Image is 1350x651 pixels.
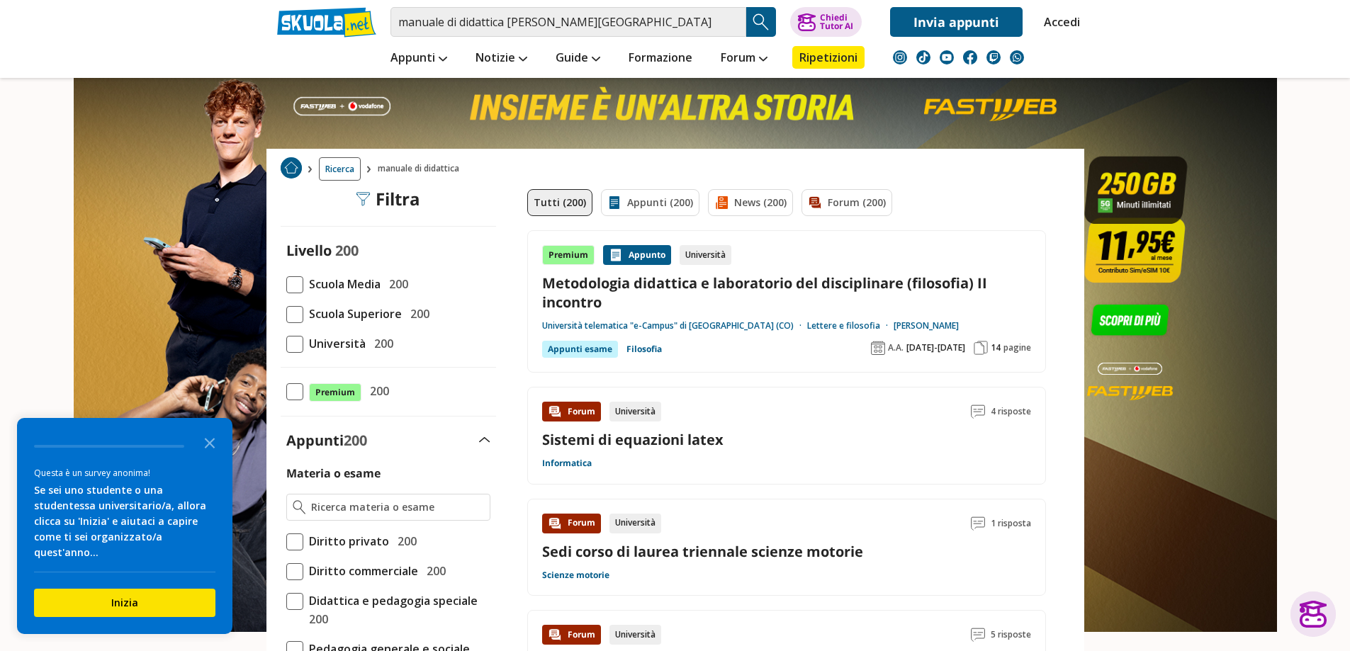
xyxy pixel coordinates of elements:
[963,50,977,64] img: facebook
[792,46,865,69] a: Ripetizioni
[542,273,1031,312] a: Metodologia didattica e laboratorio del disciplinare (filosofia) II incontro
[542,430,724,449] a: Sistemi di equazioni latex
[293,500,306,514] img: Ricerca materia o esame
[609,625,661,645] div: Università
[344,431,367,450] span: 200
[708,189,793,216] a: News (200)
[335,241,359,260] span: 200
[319,157,361,181] a: Ricerca
[916,50,930,64] img: tiktok
[303,591,478,610] span: Didattica e pedagogia speciale
[906,342,965,353] span: [DATE]-[DATE]
[626,341,662,358] a: Filosofia
[542,458,592,469] a: Informatica
[356,192,370,206] img: Filtra filtri mobile
[820,13,853,30] div: Chiedi Tutor AI
[286,241,332,260] label: Livello
[542,341,618,358] div: Appunti esame
[281,157,302,179] img: Home
[196,428,224,456] button: Close the survey
[472,46,531,72] a: Notizie
[383,275,408,293] span: 200
[34,466,215,480] div: Questa è un survey anonima!
[309,383,361,402] span: Premium
[542,514,601,533] div: Forum
[392,532,417,550] span: 200
[807,320,894,332] a: Lettere e filosofia
[971,404,985,419] img: Commenti lettura
[281,157,302,181] a: Home
[542,320,807,332] a: Università telematica "e-Campus" di [GEOGRAPHIC_DATA] (CO)
[974,341,988,355] img: Pagine
[746,7,776,37] button: Search Button
[364,382,389,400] span: 200
[34,482,215,560] div: Se sei uno studente o una studentessa universitario/a, allora clicca su 'Inizia' e aiutaci a capi...
[1010,50,1024,64] img: WhatsApp
[750,11,772,33] img: Cerca appunti, riassunti o versioni
[303,532,389,550] span: Diritto privato
[405,305,429,323] span: 200
[542,625,601,645] div: Forum
[311,500,483,514] input: Ricerca materia o esame
[17,418,232,634] div: Survey
[369,334,393,353] span: 200
[303,562,418,580] span: Diritto commerciale
[894,320,959,332] a: [PERSON_NAME]
[527,189,592,216] a: Tutti (200)
[303,275,381,293] span: Scuola Media
[390,7,746,37] input: Cerca appunti, riassunti o versioni
[986,50,1001,64] img: twitch
[801,189,892,216] a: Forum (200)
[421,562,446,580] span: 200
[548,404,562,419] img: Forum contenuto
[356,189,420,209] div: Filtra
[607,196,621,210] img: Appunti filtro contenuto
[808,196,822,210] img: Forum filtro contenuto
[387,46,451,72] a: Appunti
[479,437,490,443] img: Apri e chiudi sezione
[303,334,366,353] span: Università
[888,342,904,353] span: A.A.
[286,465,381,481] label: Materia o esame
[971,516,985,531] img: Commenti lettura
[717,46,771,72] a: Forum
[603,245,671,265] div: Appunto
[542,245,595,265] div: Premium
[680,245,731,265] div: Università
[991,342,1001,353] span: 14
[34,589,215,617] button: Inizia
[991,625,1031,645] span: 5 risposte
[542,402,601,421] div: Forum
[601,189,699,216] a: Appunti (200)
[542,570,609,581] a: Scienze motorie
[991,514,1031,533] span: 1 risposta
[871,341,885,355] img: Anno accademico
[378,157,465,181] span: manuale di didattica
[542,542,863,561] a: Sedi corso di laurea triennale scienze motorie
[940,50,954,64] img: youtube
[714,196,729,210] img: News filtro contenuto
[286,431,367,450] label: Appunti
[1044,7,1074,37] a: Accedi
[548,516,562,531] img: Forum contenuto
[303,610,328,628] span: 200
[609,402,661,421] div: Università
[609,514,661,533] div: Università
[893,50,907,64] img: instagram
[971,628,985,642] img: Commenti lettura
[1003,342,1031,353] span: pagine
[552,46,604,72] a: Guide
[890,7,1023,37] a: Invia appunti
[303,305,402,323] span: Scuola Superiore
[991,402,1031,421] span: 4 risposte
[790,7,862,37] button: ChiediTutor AI
[625,46,696,72] a: Formazione
[609,248,623,262] img: Appunti contenuto
[548,628,562,642] img: Forum contenuto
